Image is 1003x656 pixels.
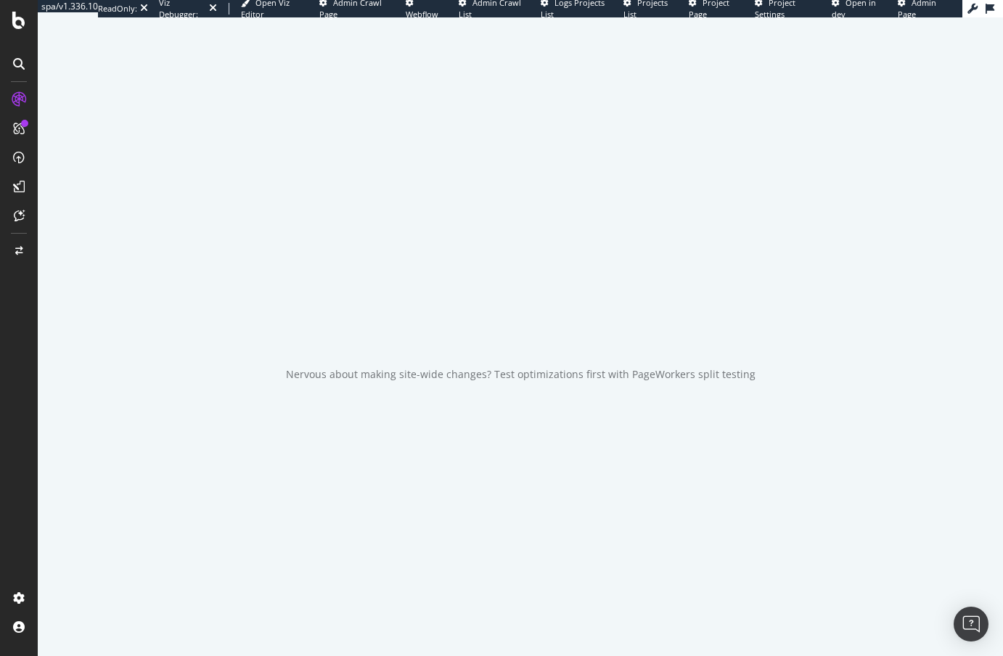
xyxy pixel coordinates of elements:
div: ReadOnly: [98,3,137,15]
div: Open Intercom Messenger [954,607,988,641]
div: animation [468,292,573,344]
span: Webflow [406,9,438,20]
div: Nervous about making site-wide changes? Test optimizations first with PageWorkers split testing [286,367,756,382]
